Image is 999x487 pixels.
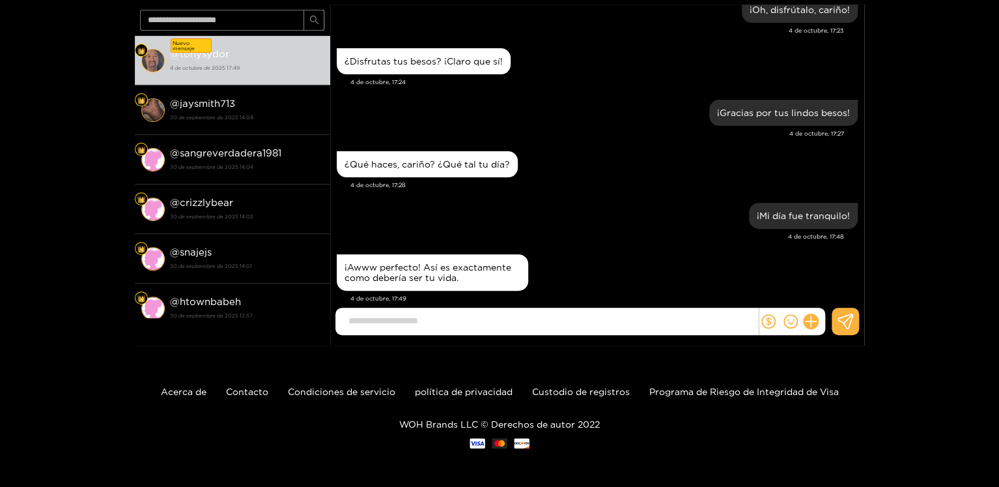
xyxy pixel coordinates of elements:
[170,147,180,158] font: @
[170,115,253,120] font: 30 de septiembre de 2025 14:04
[303,10,324,31] button: buscar
[337,151,518,177] div: 4 de octubre, 17:28
[345,56,503,66] font: ¿Disfrutas tus besos? ¡Claro que sí!
[170,313,253,318] font: 30 de septiembre de 2025 13:57
[137,295,145,303] img: Nivel de ventilador
[137,47,145,55] img: Nivel de ventilador
[757,211,850,220] font: ¡Mi día fue tranquilo!
[170,263,252,269] font: 30 de septiembre de 2025 14:01
[337,48,511,74] div: 4 de octubre, 17:24
[717,108,850,117] font: ¡Gracias por tus lindos besos!
[345,262,511,282] font: ¡Awww perfecto! Así es exactamente como debería ser tu vida.
[788,233,844,240] font: 4 de octubre, 17:48
[749,203,858,229] div: 4 de octubre, 17:48
[415,387,513,396] a: política de privacidad
[783,314,798,329] span: sonrisa
[173,40,195,51] font: Nuevo mensaje
[789,130,844,137] font: 4 de octubre, 17:27
[180,98,235,109] font: jaysmith713
[226,387,268,396] a: Contacto
[161,387,206,396] a: Acerca de
[170,65,240,70] font: 4 de octubre de 2025 17:49
[309,15,319,26] span: buscar
[789,27,844,34] font: 4 de octubre, 17:23
[170,197,233,208] font: @crizzlybear
[350,79,406,85] font: 4 de octubre, 17:24
[350,295,406,302] font: 4 de octubre, 17:49
[170,98,180,109] font: @
[649,387,839,396] a: Programa de Riesgo de Integridad de Visa
[170,164,253,170] font: 30 de septiembre de 2025 14:04
[337,254,528,291] div: 4 de octubre, 17:49
[170,296,241,307] font: @htownbabeh
[137,196,145,203] img: Nivel de ventilador
[170,48,229,59] font: @tonysydor
[345,159,510,169] font: ¿Qué haces, cariño? ¿Qué tal tu día?
[532,387,630,396] a: Custodio de registros
[709,100,858,126] div: 4 de octubre, 17:27
[180,147,281,158] font: sangreverdadera1981
[141,247,165,271] img: conversación
[170,214,253,219] font: 30 de septiembre de 2025 14:02
[399,419,600,429] font: WOH Brands LLC © Derechos de autor 2022
[141,198,165,221] img: conversación
[750,5,850,14] font: ¡Oh, disfrútalo, cariño!
[141,148,165,171] img: conversación
[137,96,145,104] img: Nivel de ventilador
[759,312,778,331] button: dólar
[141,297,165,320] img: conversación
[170,246,212,258] font: @snajejs
[141,98,165,122] img: conversación
[761,314,776,329] span: dólar
[141,49,165,72] img: conversación
[137,146,145,154] img: Nivel de ventilador
[350,182,406,188] font: 4 de octubre, 17:28
[137,245,145,253] img: Nivel de ventilador
[288,387,395,396] a: Condiciones de servicio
